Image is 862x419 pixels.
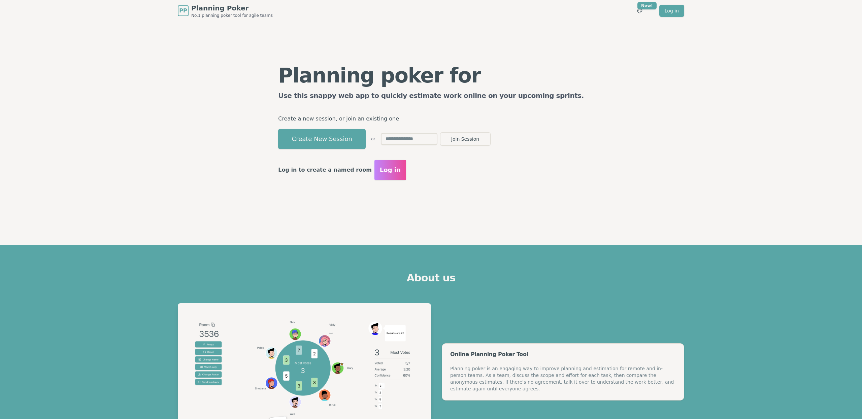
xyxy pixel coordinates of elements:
[450,365,676,392] div: Planning poker is an engaging way to improve planning and estimation for remote and in-person tea...
[178,272,684,287] h2: About us
[634,5,646,17] button: New!
[374,160,406,180] button: Log in
[637,2,657,9] div: New!
[191,13,273,18] span: No.1 planning poker tool for agile teams
[450,352,676,357] div: Online Planning Poker Tool
[278,91,584,103] h2: Use this snappy web app to quickly estimate work online on your upcoming sprints.
[179,7,187,15] span: PP
[178,3,273,18] a: PPPlanning PokerNo.1 planning poker tool for agile teams
[278,165,372,175] p: Log in to create a named room
[278,114,584,124] p: Create a new session, or join an existing one
[659,5,684,17] a: Log in
[380,165,401,175] span: Log in
[278,65,584,85] h1: Planning poker for
[278,129,366,149] button: Create New Session
[191,3,273,13] span: Planning Poker
[440,132,491,146] button: Join Session
[371,136,375,142] span: or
